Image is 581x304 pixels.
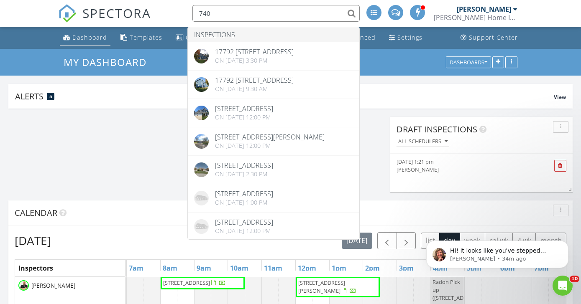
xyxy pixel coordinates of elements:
[215,48,294,55] div: 17792 [STREET_ADDRESS]
[215,199,273,206] div: On [DATE] 1:00 pm
[58,4,77,23] img: The Best Home Inspection Software - Spectora
[127,261,146,275] a: 7am
[60,30,110,46] a: Dashboard
[18,280,29,291] img: smartselect_20220813223227_chrome.jpg
[130,33,162,41] div: Templates
[194,134,209,149] img: streetview
[446,56,491,68] button: Dashboards
[397,158,538,174] a: [DATE] 1:21 pm [PERSON_NAME]
[228,261,251,275] a: 10am
[215,134,325,140] div: [STREET_ADDRESS][PERSON_NAME]
[397,232,416,249] button: Next day
[450,59,487,65] div: Dashboards
[194,77,209,92] img: 7490626%2Fcover_photos%2Fl3t06dBpHM7zsecODwPF%2Foriginal.7490626-1728660078548
[194,106,209,120] img: 7237799%2Fcover_photos%2FlEnissDzjt0jEjUdmcae%2Foriginal.7237799-1724950912062
[49,94,52,99] span: 5
[398,139,448,144] div: All schedulers
[215,86,294,92] div: On [DATE] 9:30 am
[397,33,422,41] div: Settings
[215,228,273,234] div: On [DATE] 12:00 pm
[117,30,166,46] a: Templates
[434,13,517,22] div: AA Marshall Home Inspection Services
[64,55,154,69] a: My Dashboard
[58,11,151,29] a: SPECTORA
[397,124,477,135] span: Draft Inspections
[15,91,554,102] div: Alerts
[172,30,217,46] a: Contacts
[194,162,209,177] img: streetview
[215,57,294,64] div: On [DATE] 3:30 pm
[298,279,345,294] span: [STREET_ADDRESS][PERSON_NAME]
[215,171,273,177] div: On [DATE] 2:30 pm
[215,114,273,121] div: On [DATE] 12:00 pm
[457,30,521,46] a: Support Center
[194,219,209,234] img: house-placeholder-square-ca63347ab8c70e15b013bc22427d3df0f7f082c62ce06d78aee8ec4e70df452f.jpg
[469,33,518,41] div: Support Center
[262,261,284,275] a: 11am
[15,207,57,218] span: Calendar
[342,233,372,249] button: [DATE]
[195,261,213,275] a: 9am
[215,77,294,84] div: 17792 [STREET_ADDRESS]
[397,261,416,275] a: 3pm
[457,5,511,13] div: [PERSON_NAME]
[215,190,273,197] div: [STREET_ADDRESS]
[414,223,581,281] iframe: Intercom notifications message
[553,276,573,296] iframe: Intercom live chat
[363,261,382,275] a: 2pm
[163,279,210,286] span: [STREET_ADDRESS]
[215,219,273,225] div: [STREET_ADDRESS]
[161,261,179,275] a: 8am
[188,27,359,42] li: Inspections
[192,5,360,22] input: Search everything...
[82,4,151,22] span: SPECTORA
[15,232,51,249] h2: [DATE]
[215,105,273,112] div: [STREET_ADDRESS]
[554,94,566,101] span: View
[377,232,397,249] button: Previous day
[215,142,325,149] div: On [DATE] 12:00 pm
[570,276,579,282] span: 10
[330,261,348,275] a: 1pm
[397,136,449,147] button: All schedulers
[194,191,209,205] img: house-placeholder-square-ca63347ab8c70e15b013bc22427d3df0f7f082c62ce06d78aee8ec4e70df452f.jpg
[72,33,107,41] div: Dashboard
[397,158,538,166] div: [DATE] 1:21 pm
[386,30,426,46] a: Settings
[186,33,213,41] div: Contacts
[397,166,538,174] div: [PERSON_NAME]
[194,49,209,63] img: 7506628%2Fcover_photos%2FF5TI8yItvlf8zElUG8uf%2Foriginal.7506628-1728935199684
[215,162,273,169] div: [STREET_ADDRESS]
[18,263,53,273] span: Inspectors
[30,281,77,290] span: [PERSON_NAME]
[345,33,376,41] div: Advanced
[296,261,318,275] a: 12pm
